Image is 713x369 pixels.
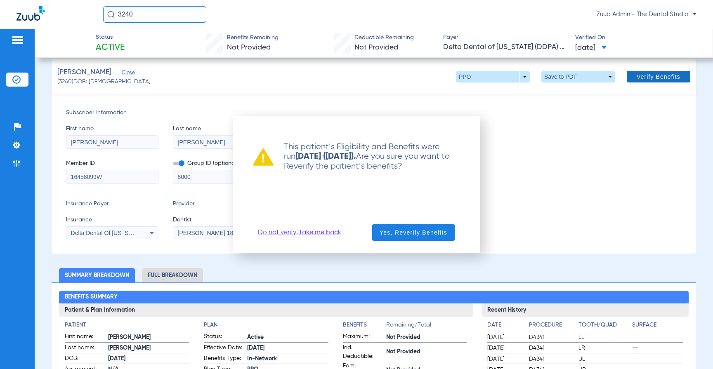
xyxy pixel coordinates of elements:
[253,148,274,166] img: warning already ran verification recently
[274,142,460,171] p: This patient’s Eligibility and Benefits were run Are you sure you want to Reverify the patient’s ...
[380,228,447,237] span: Yes, Reverify Benefits
[372,224,455,241] button: Yes, Reverify Benefits
[672,329,713,369] iframe: Chat Widget
[258,228,341,237] a: Do not verify, take me back
[295,153,356,161] strong: [DATE] ([DATE]).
